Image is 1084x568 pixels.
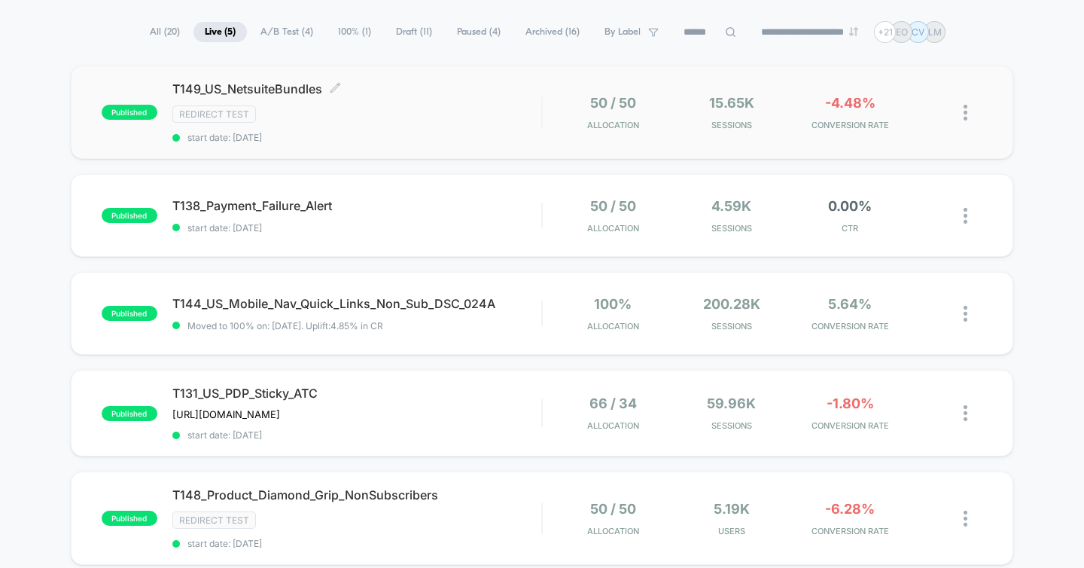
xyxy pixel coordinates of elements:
span: 100% ( 1 ) [327,22,382,42]
span: T131_US_PDP_Sticky_ATC [172,386,542,401]
span: A/B Test ( 4 ) [249,22,324,42]
span: Archived ( 16 ) [514,22,591,42]
img: close [964,306,967,322]
span: Allocation [587,420,639,431]
span: -1.80% [827,395,874,411]
span: CONVERSION RATE [795,420,906,431]
span: [URL][DOMAIN_NAME] [172,408,280,420]
span: Allocation [587,526,639,536]
span: -6.28% [825,501,875,517]
div: + 21 [874,21,896,43]
span: start date: [DATE] [172,538,542,549]
span: Paused ( 4 ) [446,22,512,42]
span: Redirect Test [172,512,256,529]
span: 50 / 50 [590,198,636,214]
span: CONVERSION RATE [795,120,906,130]
span: T148_Product_Diamond_Grip_NonSubscribers [172,487,542,502]
span: Live ( 5 ) [193,22,247,42]
span: published [102,306,157,321]
span: Sessions [676,420,787,431]
span: 15.65k [709,95,754,111]
img: close [964,105,967,121]
span: Users [676,526,787,536]
span: Sessions [676,223,787,234]
span: By Label [604,26,641,38]
span: Draft ( 11 ) [385,22,443,42]
span: published [102,406,157,421]
span: 66 / 34 [589,395,637,411]
span: CONVERSION RATE [795,321,906,331]
span: 59.96k [707,395,756,411]
img: end [849,27,858,36]
span: published [102,208,157,223]
span: start date: [DATE] [172,132,542,143]
span: start date: [DATE] [172,429,542,441]
span: Allocation [587,321,639,331]
span: CTR [795,223,906,234]
span: All ( 20 ) [139,22,191,42]
img: close [964,405,967,421]
span: 4.59k [711,198,751,214]
span: 50 / 50 [590,95,636,111]
span: Moved to 100% on: [DATE] . Uplift: 4.85% in CR [187,320,383,331]
span: 50 / 50 [590,501,636,517]
span: Sessions [676,321,787,331]
span: 200.28k [703,296,760,312]
p: LM [928,26,942,38]
span: -4.48% [825,95,875,111]
img: close [964,208,967,224]
span: 5.64% [828,296,872,312]
span: T144_US_Mobile_Nav_Quick_Links_Non_Sub_DSC_024A [172,296,542,311]
span: 5.19k [714,501,750,517]
span: start date: [DATE] [172,222,542,234]
span: Allocation [587,120,639,130]
img: close [964,511,967,527]
span: 100% [594,296,632,312]
span: Allocation [587,223,639,234]
span: Redirect Test [172,105,256,123]
span: published [102,511,157,526]
span: 0.00% [828,198,872,214]
span: T138_Payment_Failure_Alert [172,198,542,213]
span: published [102,105,157,120]
span: T149_US_NetsuiteBundles [172,81,542,96]
p: EO [896,26,908,38]
p: CV [912,26,924,38]
span: Sessions [676,120,787,130]
span: CONVERSION RATE [795,526,906,536]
